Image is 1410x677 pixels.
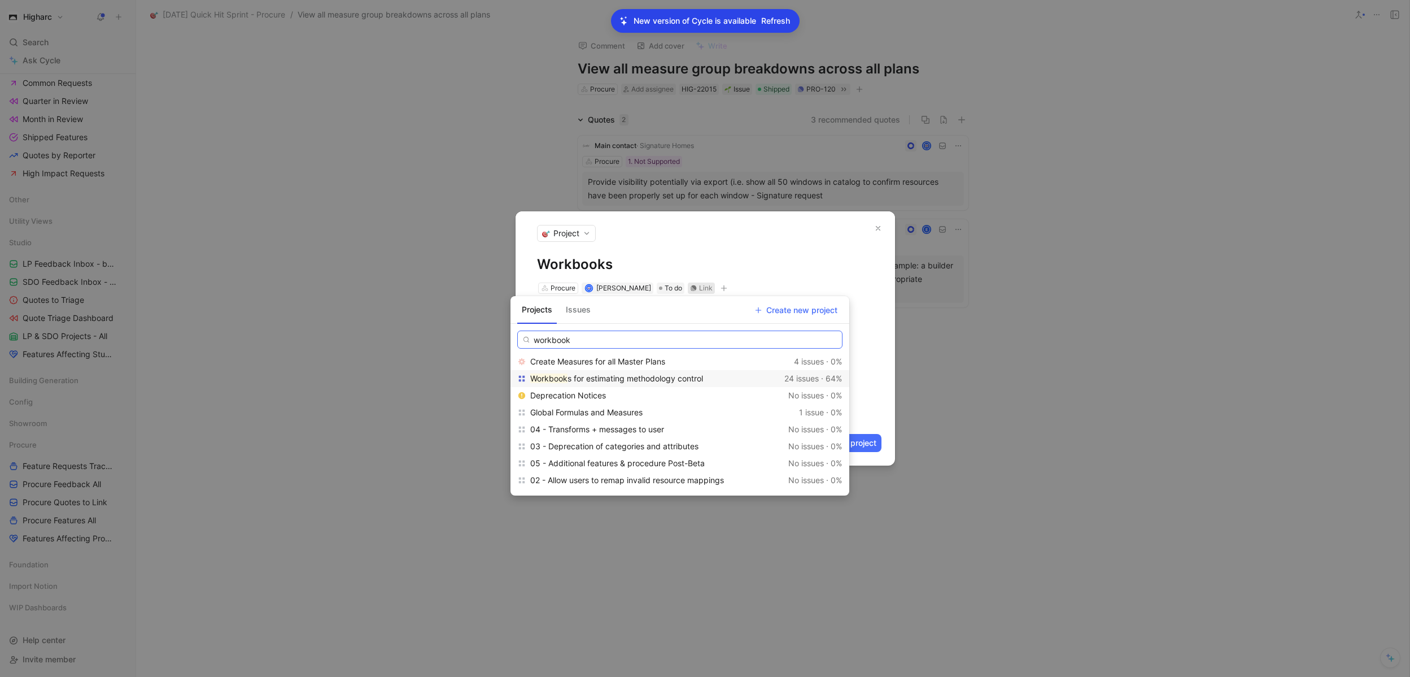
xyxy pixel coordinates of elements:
div: No issues · 0% [788,423,842,436]
button: Create project [818,434,881,452]
button: Projects [517,301,557,319]
span: Global Formulas and Measures [530,407,643,417]
div: No issues · 0% [788,389,842,402]
input: Search... [517,331,842,349]
div: 1 issue · 0% [799,406,842,419]
button: Create new project [750,302,842,319]
span: 02 - Allow users to remap invalid resource mappings [530,475,724,485]
div: 4 issues · 0% [794,355,842,368]
div: To do [657,283,684,294]
div: Procure [551,283,575,294]
span: Deprecation Notices [530,390,606,400]
div: 24 issues · 64% [784,372,842,385]
span: Create Measures for all Master Plans [530,357,665,366]
div: No issues · 0% [788,474,842,487]
span: To do [665,283,682,294]
img: avatar [586,285,592,291]
mark: Workbook [530,374,568,383]
span: Create new project [755,303,837,317]
span: 03 - Deprecation of categories and attributes [530,441,699,451]
h1: Workbooks [537,255,874,274]
div: No issues · 0% [788,457,842,470]
span: Project [553,228,579,239]
button: Issues [561,301,595,319]
div: Link [699,283,713,294]
span: 04 - Transforms + messages to user [530,424,664,434]
span: s for estimating methodology control [568,374,703,383]
img: 🎯 [542,229,550,237]
div: No issues · 0% [788,440,842,453]
span: [PERSON_NAME] [596,284,651,292]
span: 05 - Additional features & procedure Post-Beta [530,458,705,468]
